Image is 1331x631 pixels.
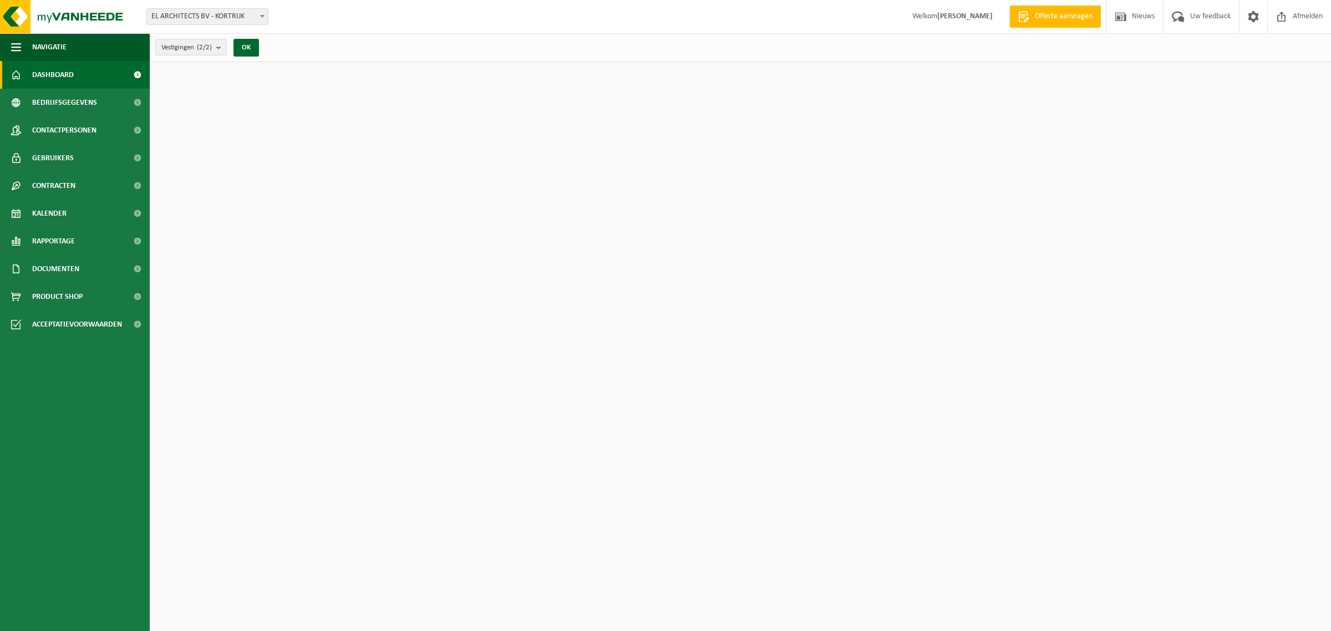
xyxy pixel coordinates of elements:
count: (2/2) [197,44,212,51]
span: Kalender [32,200,67,227]
span: Navigatie [32,33,67,61]
span: Contactpersonen [32,116,96,144]
span: Dashboard [32,61,74,89]
span: Offerte aanvragen [1032,11,1095,22]
button: Vestigingen(2/2) [155,39,227,55]
strong: [PERSON_NAME] [937,12,993,21]
span: Bedrijfsgegevens [32,89,97,116]
span: EL ARCHITECTS BV - KORTRIJK [147,9,268,24]
a: Offerte aanvragen [1009,6,1101,28]
span: EL ARCHITECTS BV - KORTRIJK [146,8,268,25]
button: OK [233,39,259,57]
span: Product Shop [32,283,83,311]
span: Documenten [32,255,79,283]
span: Rapportage [32,227,75,255]
span: Gebruikers [32,144,74,172]
span: Contracten [32,172,75,200]
span: Acceptatievoorwaarden [32,311,122,338]
span: Vestigingen [161,39,212,56]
